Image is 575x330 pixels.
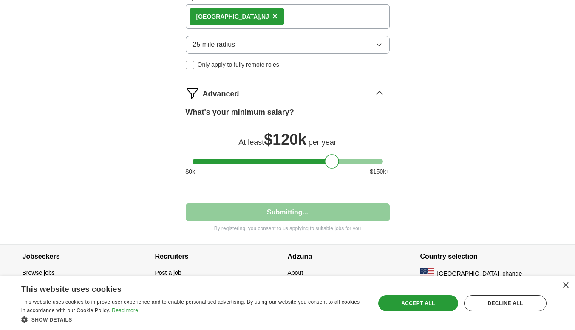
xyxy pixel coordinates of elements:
[238,138,264,147] span: At least
[31,317,72,323] span: Show details
[21,315,365,324] div: Show details
[193,39,235,50] span: 25 mile radius
[155,269,181,276] a: Post a job
[196,12,269,21] div: NJ
[378,295,458,311] div: Accept all
[309,138,337,147] span: per year
[186,107,294,118] label: What's your minimum salary?
[186,167,195,176] span: $ 0 k
[186,86,199,100] img: filter
[272,11,278,21] span: ×
[370,167,389,176] span: $ 150 k+
[203,88,239,100] span: Advanced
[198,60,279,69] span: Only apply to fully remote roles
[420,268,434,279] img: US flag
[272,10,278,23] button: ×
[420,245,553,268] h4: Country selection
[21,299,360,313] span: This website uses cookies to improve user experience and to enable personalised advertising. By u...
[186,225,390,232] p: By registering, you consent to us applying to suitable jobs for you
[562,282,569,289] div: Close
[502,269,522,278] button: change
[437,269,499,278] span: [GEOGRAPHIC_DATA]
[186,203,390,221] button: Submitting...
[264,131,306,148] span: $ 120k
[186,36,390,54] button: 25 mile radius
[112,307,138,313] a: Read more, opens a new window
[464,295,547,311] div: Decline all
[23,269,55,276] a: Browse jobs
[288,269,303,276] a: About
[21,282,343,294] div: This website uses cookies
[186,61,194,69] input: Only apply to fully remote roles
[196,13,261,20] strong: [GEOGRAPHIC_DATA],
